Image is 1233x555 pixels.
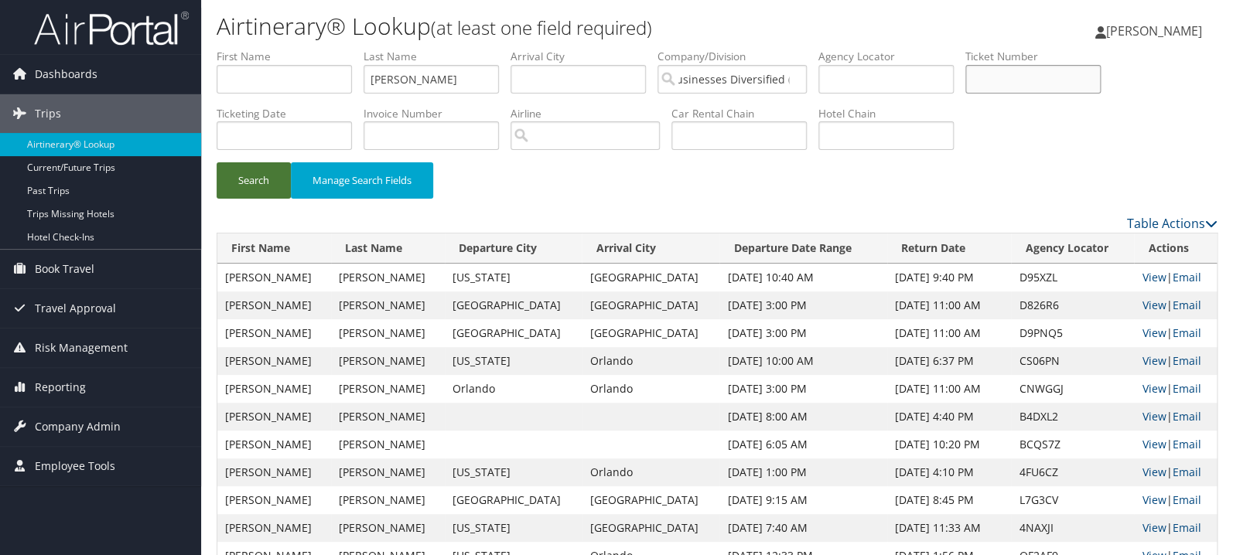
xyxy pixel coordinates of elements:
td: [DATE] 9:40 PM [887,264,1011,291]
label: Invoice Number [364,106,511,121]
a: Email [1172,465,1201,479]
a: [PERSON_NAME] [1095,8,1218,54]
td: [PERSON_NAME] [331,375,445,403]
td: Orlando [582,347,719,375]
a: View [1142,437,1166,451]
a: Email [1172,409,1201,424]
td: CS06PN [1011,347,1134,375]
td: [DATE] 4:40 PM [887,403,1011,431]
span: Dashboards [35,55,97,94]
td: Orlando [445,375,582,403]
label: Airline [511,106,671,121]
span: Company Admin [35,407,121,446]
td: [US_STATE] [445,347,582,375]
td: | [1134,458,1217,486]
a: Table Actions [1127,215,1218,232]
td: B4DXL2 [1011,403,1134,431]
td: [PERSON_NAME] [331,347,445,375]
th: Departure Date Range: activate to sort column ascending [719,233,887,264]
span: Employee Tools [35,447,115,485]
td: | [1134,514,1217,542]
td: | [1134,291,1217,319]
td: [PERSON_NAME] [331,514,445,542]
td: [PERSON_NAME] [331,486,445,514]
td: [DATE] 3:00 PM [719,375,887,403]
td: [PERSON_NAME] [331,319,445,347]
td: [PERSON_NAME] [217,514,331,542]
td: Orlando [582,458,719,486]
td: [DATE] 10:20 PM [887,431,1011,458]
label: Company/Division [657,49,818,64]
td: [PERSON_NAME] [331,291,445,319]
button: Search [217,162,291,199]
a: View [1142,381,1166,396]
small: (at least one field required) [431,15,652,40]
th: Last Name: activate to sort column ascending [331,233,445,264]
td: [GEOGRAPHIC_DATA] [445,291,582,319]
td: [GEOGRAPHIC_DATA] [582,264,719,291]
td: [GEOGRAPHIC_DATA] [582,514,719,542]
a: Email [1172,520,1201,535]
a: View [1142,353,1166,368]
td: [DATE] 9:15 AM [719,486,887,514]
button: Manage Search Fields [291,162,433,199]
td: [DATE] 11:00 AM [887,291,1011,319]
td: [DATE] 6:05 AM [719,431,887,458]
td: [PERSON_NAME] [217,319,331,347]
td: [DATE] 4:10 PM [887,458,1011,486]
td: CNWGGJ [1011,375,1134,403]
span: Trips [35,94,61,133]
td: | [1134,319,1217,347]
span: Reporting [35,368,86,407]
label: Last Name [364,49,511,64]
td: [PERSON_NAME] [217,347,331,375]
td: [PERSON_NAME] [217,403,331,431]
h1: Airtinerary® Lookup [217,10,884,43]
a: Email [1172,353,1201,368]
td: [PERSON_NAME] [331,403,445,431]
a: Email [1172,437,1201,451]
td: [DATE] 11:00 AM [887,319,1011,347]
td: | [1134,431,1217,458]
td: [DATE] 8:00 AM [719,403,887,431]
th: Departure City: activate to sort column ascending [445,233,582,264]
td: [PERSON_NAME] [217,486,331,514]
td: [GEOGRAPHIC_DATA] [445,486,582,514]
td: [DATE] 3:00 PM [719,319,887,347]
th: Actions [1134,233,1217,264]
th: Return Date: activate to sort column ascending [887,233,1011,264]
td: Orlando [582,375,719,403]
td: | [1134,264,1217,291]
td: [DATE] 3:00 PM [719,291,887,319]
td: D95XZL [1011,264,1134,291]
span: [PERSON_NAME] [1106,22,1202,39]
label: Car Rental Chain [671,106,818,121]
td: [DATE] 11:33 AM [887,514,1011,542]
td: | [1134,403,1217,431]
td: BCQS7Z [1011,431,1134,458]
td: [GEOGRAPHIC_DATA] [445,319,582,347]
td: [PERSON_NAME] [331,458,445,486]
td: [US_STATE] [445,264,582,291]
span: Book Travel [35,250,94,288]
th: Arrival City: activate to sort column ascending [582,233,719,264]
a: Email [1172,270,1201,284]
td: D9PNQ5 [1011,319,1134,347]
td: [GEOGRAPHIC_DATA] [582,319,719,347]
td: [US_STATE] [445,458,582,486]
td: [PERSON_NAME] [217,291,331,319]
td: [US_STATE] [445,514,582,542]
a: View [1142,298,1166,312]
img: airportal-logo.png [34,10,189,46]
label: Ticketing Date [217,106,364,121]
td: 4FU6CZ [1011,458,1134,486]
td: [GEOGRAPHIC_DATA] [582,291,719,319]
label: First Name [217,49,364,64]
td: [PERSON_NAME] [217,431,331,458]
td: [DATE] 10:00 AM [719,347,887,375]
label: Ticket Number [965,49,1112,64]
td: [DATE] 6:37 PM [887,347,1011,375]
td: 4NAXJI [1011,514,1134,542]
a: Email [1172,492,1201,507]
td: | [1134,486,1217,514]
